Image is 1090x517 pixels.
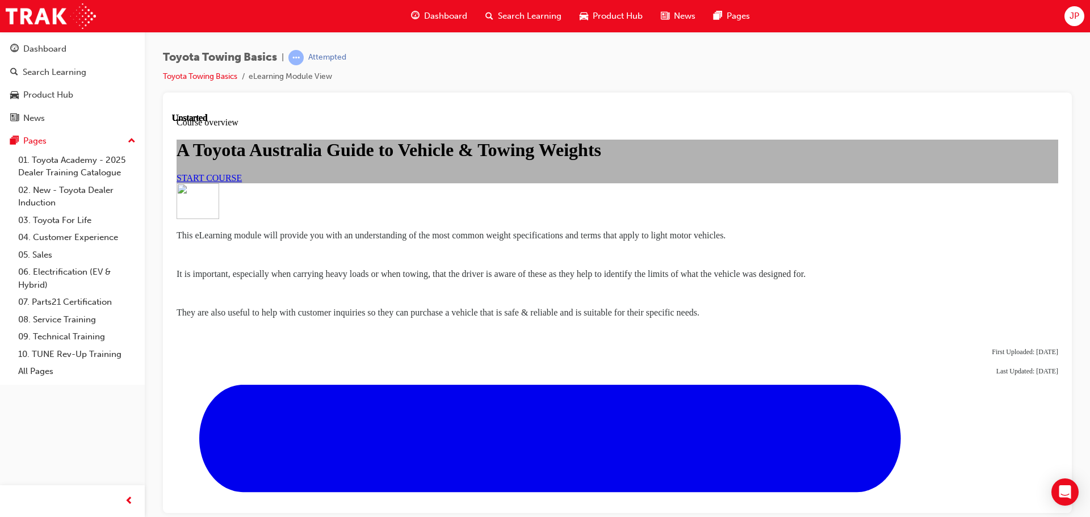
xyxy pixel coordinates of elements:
div: Attempted [308,52,346,63]
a: Dashboard [5,39,140,60]
span: Search Learning [498,10,561,23]
div: News [23,112,45,125]
span: | [282,51,284,64]
a: car-iconProduct Hub [571,5,652,28]
a: News [5,108,140,129]
span: News [674,10,695,23]
span: They are also useful to help with customer inquiries so they can purchase a vehicle that is safe ... [5,195,527,204]
a: 10. TUNE Rev-Up Training [14,346,140,363]
a: Search Learning [5,62,140,83]
span: pages-icon [714,9,722,23]
button: DashboardSearch LearningProduct HubNews [5,36,140,131]
a: 01. Toyota Academy - 2025 Dealer Training Catalogue [14,152,140,182]
a: 05. Sales [14,246,140,264]
span: Product Hub [593,10,643,23]
span: pages-icon [10,136,19,146]
button: JP [1064,6,1084,26]
span: It is important, especially when carrying heavy loads or when towing, that the driver is aware of... [5,156,634,166]
a: search-iconSearch Learning [476,5,571,28]
a: news-iconNews [652,5,705,28]
button: Pages [5,131,140,152]
span: Course overview [5,5,66,14]
a: 09. Technical Training [14,328,140,346]
span: guage-icon [10,44,19,54]
span: news-icon [661,9,669,23]
a: 02. New - Toyota Dealer Induction [14,182,140,212]
a: 07. Parts21 Certification [14,293,140,311]
span: Last Updated: [DATE] [824,254,886,262]
div: Pages [23,134,47,148]
span: guage-icon [411,9,420,23]
span: This eLearning module will provide you with an understanding of the most common weight specificat... [5,117,554,127]
span: Pages [727,10,750,23]
div: Dashboard [23,43,66,56]
div: Search Learning [23,66,86,79]
span: prev-icon [125,494,133,508]
span: JP [1070,10,1079,23]
a: pages-iconPages [705,5,759,28]
a: 04. Customer Experience [14,229,140,246]
span: search-icon [485,9,493,23]
span: news-icon [10,114,19,124]
a: All Pages [14,363,140,380]
span: Toyota Towing Basics [163,51,277,64]
span: car-icon [580,9,588,23]
span: up-icon [128,134,136,149]
span: search-icon [10,68,18,78]
h1: A Toyota Australia Guide to Vehicle & Towing Weights [5,27,886,48]
a: 08. Service Training [14,311,140,329]
div: Product Hub [23,89,73,102]
a: Product Hub [5,85,140,106]
a: guage-iconDashboard [402,5,476,28]
li: eLearning Module View [249,70,332,83]
span: Dashboard [424,10,467,23]
div: Open Intercom Messenger [1051,478,1079,506]
span: car-icon [10,90,19,100]
a: 03. Toyota For Life [14,212,140,229]
a: Toyota Towing Basics [163,72,237,81]
span: learningRecordVerb_ATTEMPT-icon [288,50,304,65]
img: Trak [6,3,96,29]
a: 06. Electrification (EV & Hybrid) [14,263,140,293]
a: START COURSE [5,60,70,70]
span: First Uploaded: [DATE] [820,235,886,243]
